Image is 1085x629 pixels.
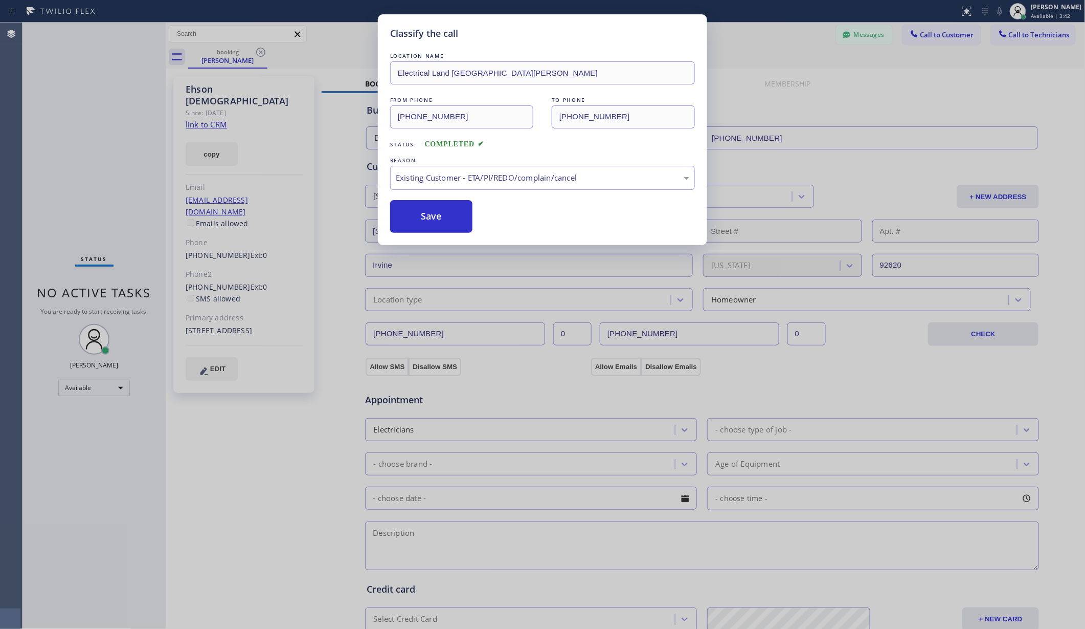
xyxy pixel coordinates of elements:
[390,95,533,105] div: FROM PHONE
[390,105,533,128] input: From phone
[425,140,484,148] span: COMPLETED
[390,27,458,40] h5: Classify the call
[390,51,695,61] div: LOCATION NAME
[552,95,695,105] div: TO PHONE
[552,105,695,128] input: To phone
[390,200,472,233] button: Save
[396,172,689,184] div: Existing Customer - ETA/PI/REDO/complain/cancel
[390,141,417,148] span: Status:
[390,155,695,166] div: REASON:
